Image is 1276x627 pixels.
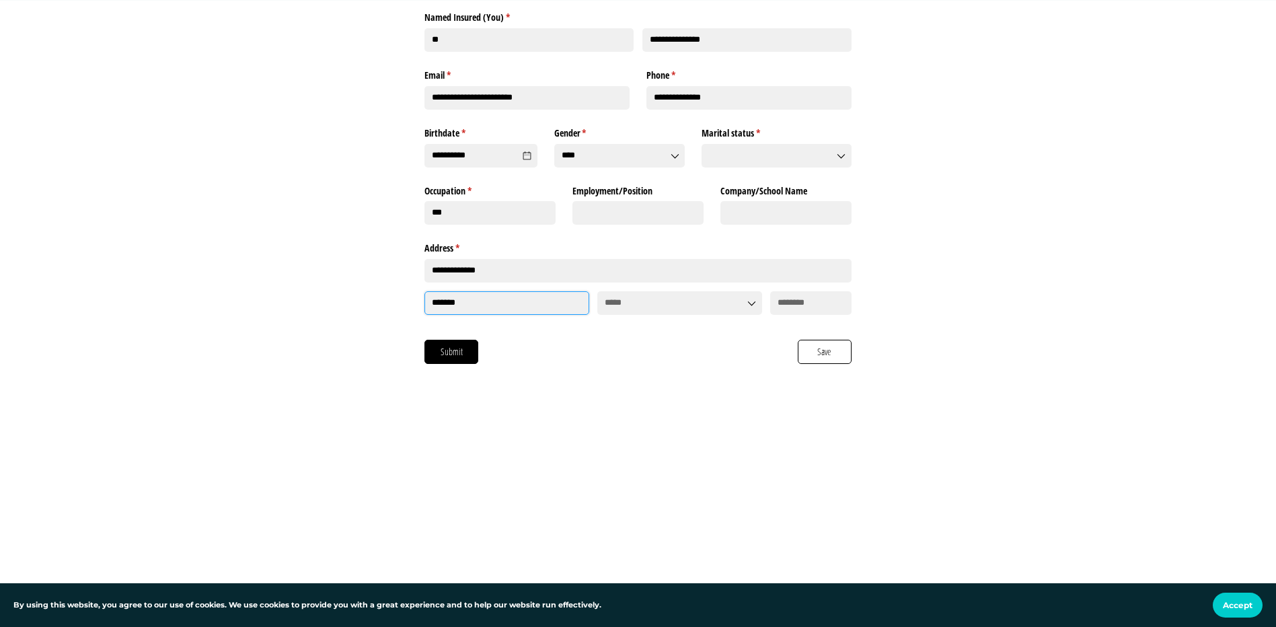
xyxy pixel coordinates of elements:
[424,340,478,364] button: Submit
[424,259,851,283] input: Address Line 1
[424,180,556,197] label: Occupation
[424,28,634,52] input: First
[424,122,537,139] label: Birthdate
[597,291,761,315] input: State
[817,344,832,359] span: Save
[720,180,852,197] label: Company/​School Name
[642,28,852,52] input: Last
[424,291,589,315] input: City
[646,65,852,82] label: Phone
[572,180,704,197] label: Employment/​Position
[702,122,851,139] label: Marital status
[13,599,601,612] p: By using this website, you agree to our use of cookies. We use cookies to provide you with a grea...
[1213,593,1263,618] button: Accept
[440,344,463,359] span: Submit
[770,291,851,315] input: Zip Code
[1223,600,1252,610] span: Accept
[424,237,851,255] legend: Address
[798,340,852,364] button: Save
[424,7,851,24] legend: Named Insured (You)
[424,65,630,82] label: Email
[554,122,685,139] label: Gender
